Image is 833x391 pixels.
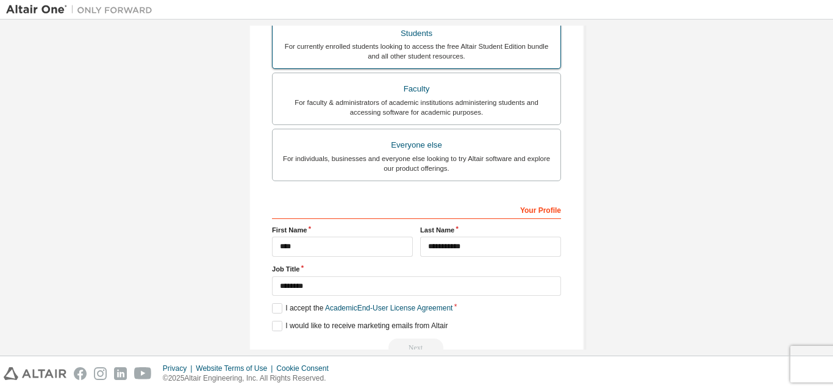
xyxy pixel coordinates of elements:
img: linkedin.svg [114,367,127,380]
img: altair_logo.svg [4,367,66,380]
label: First Name [272,225,413,235]
div: For currently enrolled students looking to access the free Altair Student Edition bundle and all ... [280,41,553,61]
div: Website Terms of Use [196,364,276,373]
img: youtube.svg [134,367,152,380]
a: Academic End-User License Agreement [325,304,452,312]
img: Altair One [6,4,159,16]
img: facebook.svg [74,367,87,380]
div: Faculty [280,81,553,98]
label: I accept the [272,303,452,314]
div: For individuals, businesses and everyone else looking to try Altair software and explore our prod... [280,154,553,173]
div: Students [280,25,553,42]
img: instagram.svg [94,367,107,380]
div: For faculty & administrators of academic institutions administering students and accessing softwa... [280,98,553,117]
div: Your Profile [272,199,561,219]
div: Everyone else [280,137,553,154]
label: I would like to receive marketing emails from Altair [272,321,448,331]
div: Privacy [163,364,196,373]
label: Last Name [420,225,561,235]
p: © 2025 Altair Engineering, Inc. All Rights Reserved. [163,373,336,384]
div: You need to provide your academic email [272,339,561,357]
label: Job Title [272,264,561,274]
div: Cookie Consent [276,364,335,373]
